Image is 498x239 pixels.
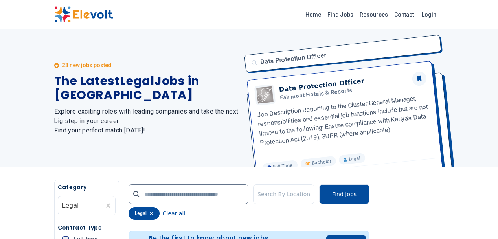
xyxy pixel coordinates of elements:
[54,74,240,102] h1: The Latest Legal Jobs in [GEOGRAPHIC_DATA]
[58,224,116,232] h5: Contract Type
[62,61,112,69] p: 23 new jobs posted
[319,184,369,204] button: Find Jobs
[129,207,160,220] div: legal
[54,6,113,23] img: Elevolt
[54,107,240,135] h2: Explore exciting roles with leading companies and take the next big step in your career. Find you...
[58,183,116,191] h5: Category
[324,8,357,21] a: Find Jobs
[417,7,441,22] a: Login
[163,207,185,220] button: Clear all
[357,8,391,21] a: Resources
[302,8,324,21] a: Home
[391,8,417,21] a: Contact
